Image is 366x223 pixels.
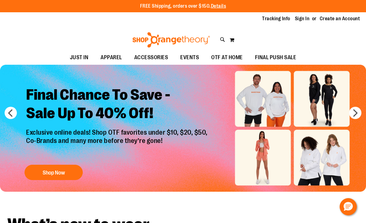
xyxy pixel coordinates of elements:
a: Tracking Info [262,15,290,22]
button: next [349,107,361,119]
span: JUST IN [70,51,89,64]
a: FINAL PUSH SALE [249,51,303,65]
a: Details [211,3,226,9]
a: APPAREL [94,51,128,65]
button: prev [5,107,17,119]
a: ACCESSORIES [128,51,174,65]
button: Hello, have a question? Let’s chat. [340,198,357,215]
a: Sign In [295,15,310,22]
button: Shop Now [25,165,83,180]
a: OTF AT HOME [205,51,249,65]
span: EVENTS [180,51,199,64]
h2: Final Chance To Save - Sale Up To 40% Off! [21,81,214,129]
span: OTF AT HOME [211,51,243,64]
a: EVENTS [174,51,205,65]
span: ACCESSORIES [134,51,168,64]
a: JUST IN [64,51,95,65]
span: APPAREL [101,51,122,64]
a: Final Chance To Save -Sale Up To 40% Off! Exclusive online deals! Shop OTF favorites under $10, $... [21,81,214,183]
span: FINAL PUSH SALE [255,51,296,64]
a: Create an Account [320,15,360,22]
p: Exclusive online deals! Shop OTF favorites under $10, $20, $50, Co-Brands and many more before th... [21,129,214,159]
img: Shop Orangetheory [132,32,211,48]
p: FREE Shipping, orders over $150. [140,3,226,10]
